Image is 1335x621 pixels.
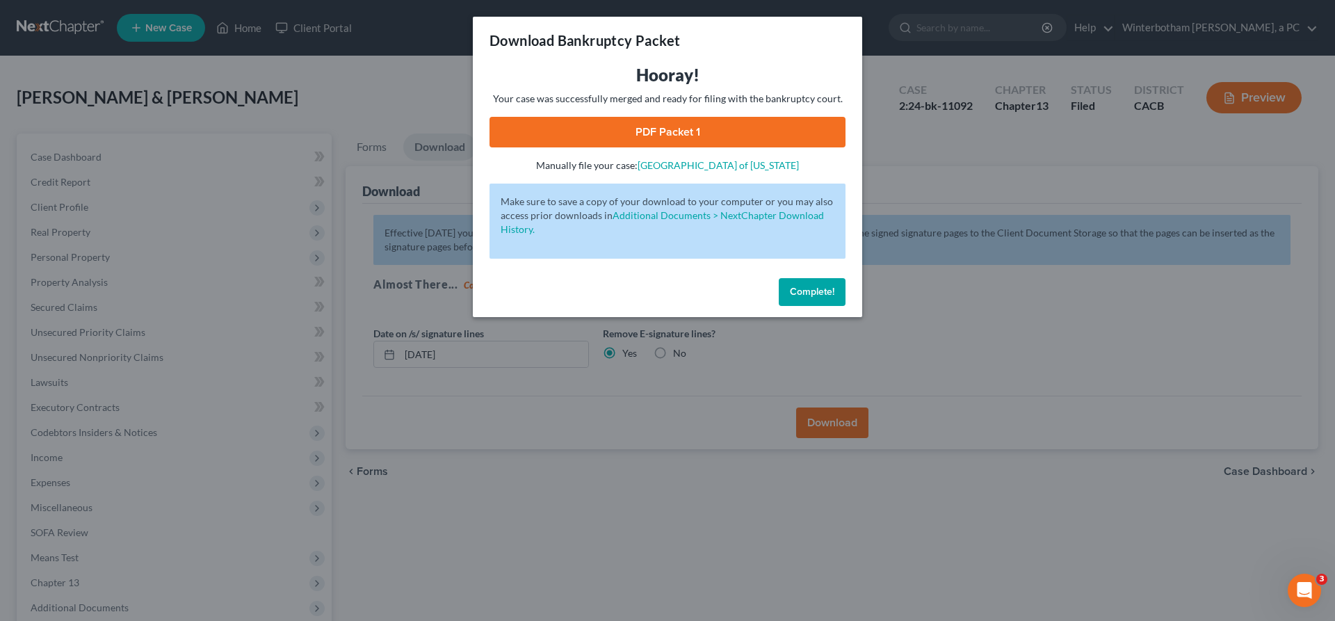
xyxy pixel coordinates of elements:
[779,278,845,306] button: Complete!
[1316,574,1327,585] span: 3
[638,159,799,171] a: [GEOGRAPHIC_DATA] of [US_STATE]
[501,209,824,235] a: Additional Documents > NextChapter Download History.
[489,92,845,106] p: Your case was successfully merged and ready for filing with the bankruptcy court.
[1288,574,1321,607] iframe: Intercom live chat
[489,31,680,50] h3: Download Bankruptcy Packet
[489,64,845,86] h3: Hooray!
[501,195,834,236] p: Make sure to save a copy of your download to your computer or you may also access prior downloads in
[790,286,834,298] span: Complete!
[489,117,845,147] a: PDF Packet 1
[489,159,845,172] p: Manually file your case:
